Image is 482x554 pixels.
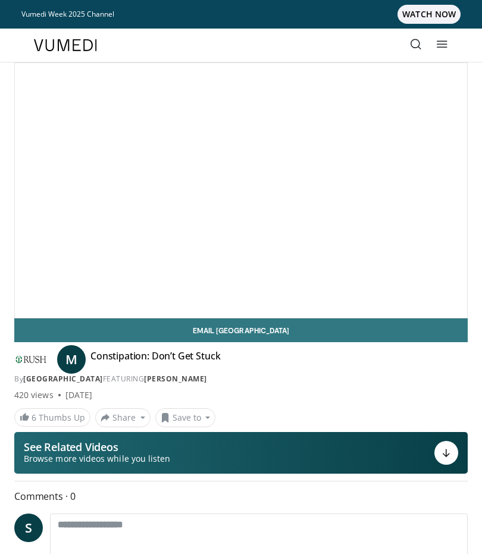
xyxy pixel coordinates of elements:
[32,412,36,423] span: 6
[14,318,468,342] a: Email [GEOGRAPHIC_DATA]
[57,345,86,374] a: M
[15,63,467,318] video-js: Video Player
[14,514,43,542] a: S
[155,408,216,427] button: Save to
[23,374,103,384] a: [GEOGRAPHIC_DATA]
[14,432,468,474] button: See Related Videos Browse more videos while you listen
[24,453,170,465] span: Browse more videos while you listen
[34,39,97,51] img: VuMedi Logo
[14,350,48,369] img: Rush University Medical Center
[14,389,54,401] span: 420 views
[14,408,90,427] a: 6 Thumbs Up
[398,5,461,24] span: WATCH NOW
[14,489,468,504] span: Comments 0
[14,374,468,384] div: By FEATURING
[90,350,220,369] h4: Constipation: Don’t Get Stuck
[95,408,151,427] button: Share
[24,441,170,453] p: See Related Videos
[144,374,207,384] a: [PERSON_NAME]
[21,5,461,24] a: Vumedi Week 2025 ChannelWATCH NOW
[65,389,92,401] div: [DATE]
